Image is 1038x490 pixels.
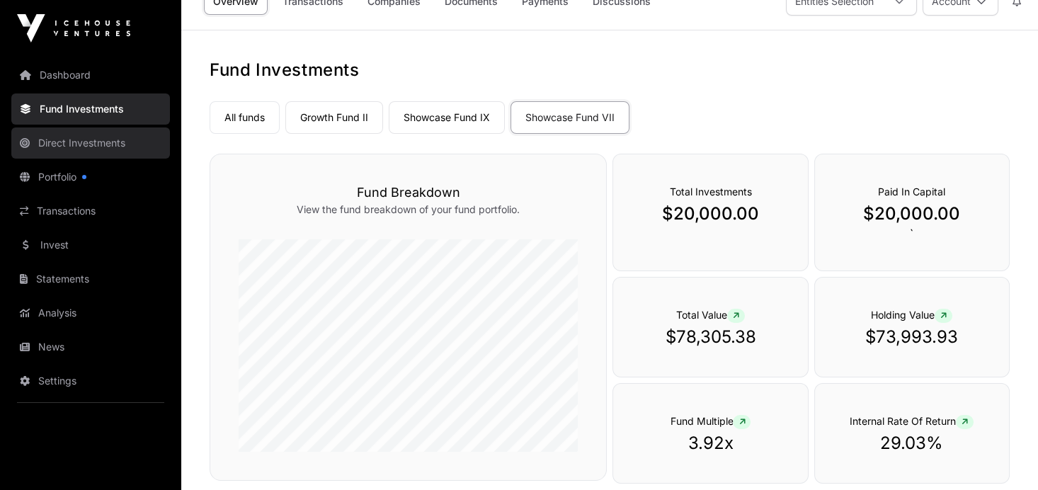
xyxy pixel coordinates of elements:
p: 3.92x [641,432,779,455]
p: $20,000.00 [641,203,779,225]
a: Showcase Fund VII [511,101,629,134]
p: View the fund breakdown of your fund portfolio. [239,203,578,217]
iframe: Chat Widget [967,422,1038,490]
a: Portfolio [11,161,170,193]
h3: Fund Breakdown [239,183,578,203]
span: Fund Multiple [670,415,751,427]
a: All funds [210,101,280,134]
a: News [11,331,170,363]
a: Invest [11,229,170,261]
a: Analysis [11,297,170,329]
a: Dashboard [11,59,170,91]
span: Paid In Capital [878,186,945,198]
a: Fund Investments [11,93,170,125]
a: Showcase Fund IX [389,101,505,134]
img: Icehouse Ventures Logo [17,14,130,42]
h1: Fund Investments [210,59,1010,81]
a: Transactions [11,195,170,227]
span: Internal Rate Of Return [850,415,974,427]
span: Total Value [676,309,745,321]
p: $20,000.00 [843,203,981,225]
a: Growth Fund II [285,101,383,134]
a: Settings [11,365,170,397]
span: Holding Value [871,309,952,321]
p: $78,305.38 [641,326,779,348]
span: Total Investments [669,186,751,198]
a: Statements [11,263,170,295]
p: 29.03% [843,432,981,455]
p: $73,993.93 [843,326,981,348]
div: ` [814,154,1010,271]
a: Direct Investments [11,127,170,159]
